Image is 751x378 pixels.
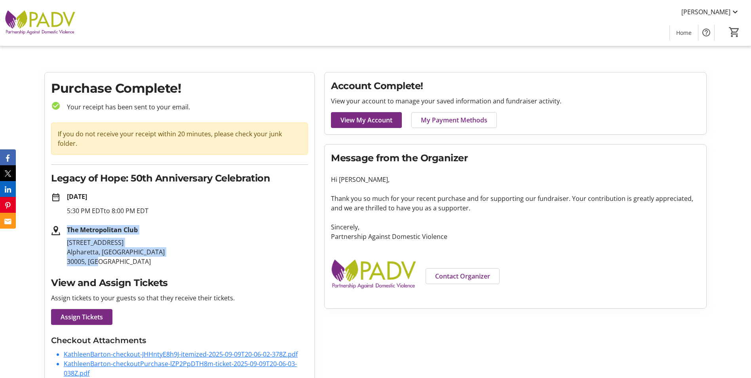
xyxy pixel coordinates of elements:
button: Cart [727,25,741,39]
p: Hi [PERSON_NAME], [331,175,700,184]
strong: The Metropolitan Club [67,225,138,234]
h2: Account Complete! [331,79,700,93]
span: Contact Organizer [435,271,490,281]
mat-icon: date_range [51,193,61,202]
span: [PERSON_NAME] [681,7,730,17]
h3: Checkout Attachments [51,334,308,346]
mat-icon: check_circle [51,101,61,111]
p: Thank you so much for your recent purchase and for supporting our fundraiser. Your contribution i... [331,194,700,213]
h2: Message from the Organizer [331,151,700,165]
span: My Payment Methods [421,115,487,125]
button: Help [698,25,714,40]
a: My Payment Methods [411,112,497,128]
h2: Legacy of Hope: 50th Anniversary Celebration [51,171,308,185]
a: Contact Organizer [426,268,500,284]
p: Sincerely, [331,222,700,232]
p: [STREET_ADDRESS] Alpharetta, [GEOGRAPHIC_DATA] 30005, [GEOGRAPHIC_DATA] [67,238,308,266]
span: Assign Tickets [61,312,103,322]
strong: [DATE] [67,192,87,201]
a: KathleenBarton-checkoutPurchase-lZP2PpDTH8m-ticket-2025-09-09T20-06-03-038Z.pdf [64,359,297,378]
p: Partnership Against Domestic Violence [331,232,700,241]
span: View My Account [340,115,392,125]
a: View My Account [331,112,402,128]
img: Partnership Against Domestic Violence's Logo [5,3,75,43]
img: Partnership Against Domestic Violence logo [331,251,416,299]
h1: Purchase Complete! [51,79,308,98]
p: View your account to manage your saved information and fundraiser activity. [331,96,700,106]
h2: View and Assign Tickets [51,276,308,290]
p: Your receipt has been sent to your email. [61,102,308,112]
p: 5:30 PM EDT to 8:00 PM EDT [67,206,308,216]
a: Assign Tickets [51,309,112,325]
a: Home [670,25,698,40]
p: Assign tickets to your guests so that they receive their tickets. [51,293,308,303]
a: KathleenBarton-checkout-JHHntyE8h9J-itemized-2025-09-09T20-06-02-378Z.pdf [64,350,298,359]
button: [PERSON_NAME] [675,6,746,18]
div: If you do not receive your receipt within 20 minutes, please check your junk folder. [51,122,308,155]
span: Home [676,29,692,37]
